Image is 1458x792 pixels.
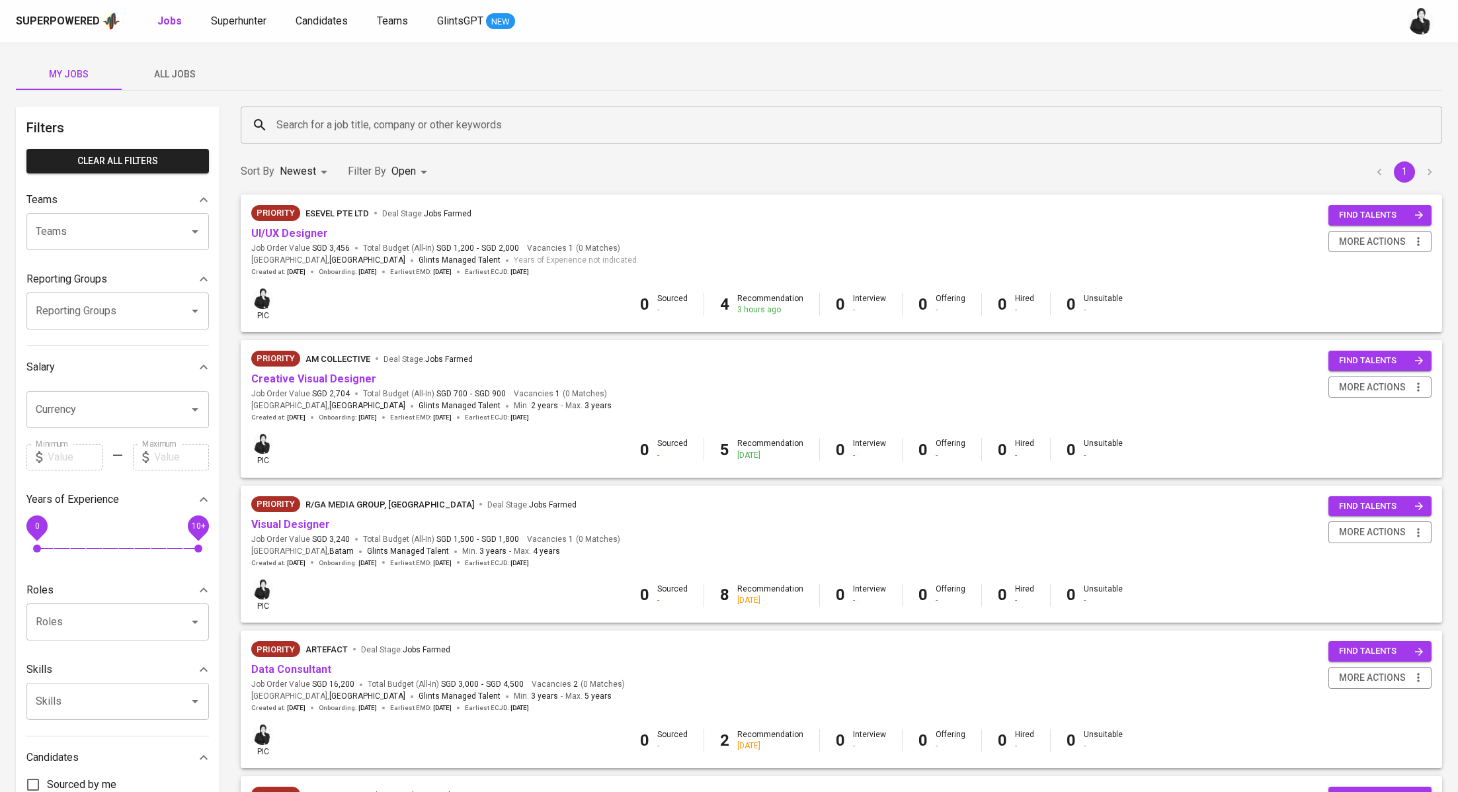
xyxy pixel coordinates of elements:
[186,400,204,419] button: Open
[296,13,350,30] a: Candidates
[1015,595,1034,606] div: -
[1339,353,1424,369] span: find talents
[1339,208,1424,223] span: find talents
[1015,584,1034,606] div: Hired
[836,731,845,750] b: 0
[436,534,474,545] span: SGD 1,500
[657,729,688,752] div: Sourced
[251,254,405,267] span: [GEOGRAPHIC_DATA] ,
[251,205,300,221] div: New Job received from Demand Team
[26,117,209,138] h6: Filters
[319,703,377,713] span: Onboarding :
[1067,586,1076,604] b: 0
[251,545,354,558] span: [GEOGRAPHIC_DATA] ,
[470,388,472,400] span: -
[998,586,1007,604] b: 0
[191,521,205,530] span: 10+
[251,641,300,657] div: New Job received from Demand Team
[1084,438,1123,461] div: Unsuitable
[1084,304,1123,316] div: -
[26,577,209,603] div: Roles
[436,243,474,254] span: SGD 1,200
[390,413,452,422] span: Earliest EMD :
[998,295,1007,314] b: 0
[936,438,965,461] div: Offering
[26,744,209,771] div: Candidates
[26,750,79,766] p: Candidates
[918,731,928,750] b: 0
[1339,234,1406,250] span: more actions
[186,613,204,631] button: Open
[509,545,511,558] span: -
[1084,450,1123,461] div: -
[358,558,377,568] span: [DATE]
[657,293,688,316] div: Sourced
[26,492,119,507] p: Years of Experience
[251,413,305,422] span: Created at :
[26,149,209,173] button: Clear All filters
[720,731,729,750] b: 2
[186,302,204,320] button: Open
[24,66,114,83] span: My Jobs
[918,586,928,604] b: 0
[465,267,529,277] span: Earliest ECJD :
[477,534,479,545] span: -
[1339,524,1406,541] span: more actions
[514,547,560,556] span: Max.
[657,595,688,606] div: -
[312,243,350,254] span: SGD 3,456
[253,579,273,599] img: medwi@glints.com
[532,679,625,690] span: Vacancies ( 0 Matches )
[510,267,529,277] span: [DATE]
[305,208,369,218] span: ESEVEL PTE LTD
[561,400,563,413] span: -
[26,359,55,375] p: Salary
[853,740,886,752] div: -
[571,679,578,690] span: 2
[363,388,506,400] span: Total Budget (All-In)
[329,690,405,703] span: [GEOGRAPHIC_DATA]
[26,354,209,380] div: Salary
[305,500,474,509] span: R/GA MEDIA GROUP, [GEOGRAPHIC_DATA]
[585,401,612,410] span: 3 years
[475,388,506,400] span: SGD 900
[853,450,886,461] div: -
[251,243,350,254] span: Job Order Value
[157,13,184,30] a: Jobs
[640,295,649,314] b: 0
[657,438,688,461] div: Sourced
[363,243,519,254] span: Total Budget (All-In)
[437,13,515,30] a: GlintsGPT NEW
[737,595,803,606] div: [DATE]
[390,267,452,277] span: Earliest EMD :
[565,691,612,701] span: Max.
[1394,161,1415,183] button: page 1
[836,586,845,604] b: 0
[531,401,558,410] span: 2 years
[130,66,220,83] span: All Jobs
[465,703,529,713] span: Earliest ECJD :
[514,254,639,267] span: Years of Experience not indicated.
[853,729,886,752] div: Interview
[533,547,560,556] span: 4 years
[251,534,350,545] span: Job Order Value
[553,388,560,400] span: 1
[361,645,450,654] span: Deal Stage :
[329,400,405,413] span: [GEOGRAPHIC_DATA]
[567,534,573,545] span: 1
[567,243,573,254] span: 1
[251,703,305,713] span: Created at :
[329,545,354,558] span: Batam
[640,731,649,750] b: 0
[251,578,274,612] div: pic
[367,547,449,556] span: Glints Managed Talent
[251,373,376,385] a: Creative Visual Designer
[391,165,416,177] span: Open
[26,266,209,292] div: Reporting Groups
[251,723,274,758] div: pic
[287,703,305,713] span: [DATE]
[157,15,182,27] b: Jobs
[481,534,519,545] span: SGD 1,800
[1339,379,1406,396] span: more actions
[1084,584,1123,606] div: Unsuitable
